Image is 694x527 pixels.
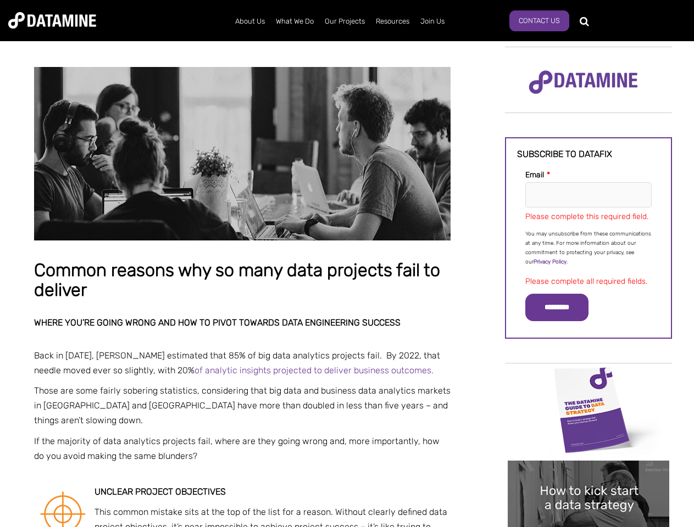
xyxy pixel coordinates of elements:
h3: Subscribe to datafix [517,149,660,159]
a: What We Do [270,7,319,36]
h1: Common reasons why so many data projects fail to deliver [34,261,451,300]
a: Join Us [415,7,450,36]
a: of analytic insights projected to deliver business outcomes. [195,365,434,375]
h2: Where you’re going wrong and how to pivot towards data engineering success [34,318,451,328]
a: Contact Us [509,10,569,31]
img: Datamine [8,12,96,29]
img: Datamine Logo No Strapline - Purple [521,63,645,102]
strong: Unclear project objectives [95,486,226,497]
p: You may unsubscribe from these communications at any time. For more information about our commitm... [525,229,652,267]
label: Please complete all required fields. [525,277,647,286]
a: Our Projects [319,7,370,36]
a: Resources [370,7,415,36]
span: Email [525,170,544,180]
p: Those are some fairly sobering statistics, considering that big data and business data analytics ... [34,383,451,428]
img: Common reasons why so many data projects fail to deliver [34,67,451,240]
a: About Us [230,7,270,36]
label: Please complete this required field. [525,212,648,221]
img: Data Strategy Cover thumbnail [508,365,669,455]
p: Back in [DATE], [PERSON_NAME] estimated that 85% of big data analytics projects fail. By 2022, th... [34,348,451,378]
a: Privacy Policy [534,259,567,265]
p: If the majority of data analytics projects fail, where are they going wrong and, more importantly... [34,434,451,463]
